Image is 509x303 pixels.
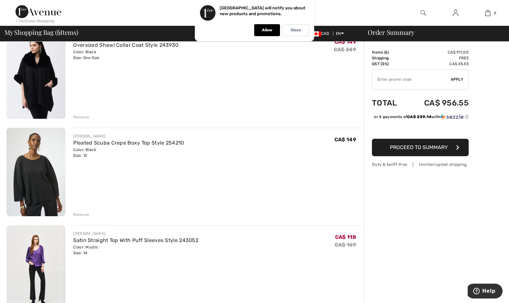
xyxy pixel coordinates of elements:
[472,9,504,17] a: 6
[73,42,178,48] a: Oversized Shawl Collar Coat Style 243930
[5,29,78,35] span: My Shopping Bag ( Items)
[73,140,184,146] a: Pleated Scuba Crepe Boxy Top Style 254210
[385,50,388,55] span: 6
[448,9,464,17] a: Sign In
[334,136,356,143] span: CA$ 149
[407,61,469,67] td: CA$ 45.55
[372,49,407,55] td: Items ( )
[407,92,469,114] td: CA$ 956.55
[372,114,469,122] div: or 4 payments ofCA$ 239.14withSezzle Click to learn more about Sezzle
[15,5,61,18] img: 1ère Avenue
[372,61,407,67] td: GST (5%)
[485,9,491,17] img: My Bag
[374,114,469,120] div: or 4 payments of with
[6,30,65,119] img: Oversized Shawl Collar Coat Style 243930
[421,9,426,17] img: search the website
[372,55,407,61] td: Shipping
[334,39,356,45] span: CA$ 149
[73,49,178,61] div: Color: Black Size: One Size
[372,139,469,156] button: Proceed to Summary
[311,31,332,36] span: CAD
[311,31,321,36] img: Canadian Dollar
[291,28,301,33] p: Close
[440,114,464,120] img: Sezzle
[73,114,89,120] div: Remove
[407,55,469,61] td: Free
[73,133,184,139] div: [PERSON_NAME]
[407,49,469,55] td: CA$ 911.00
[57,27,60,36] span: 6
[335,234,356,240] span: CA$ 118
[453,9,458,17] img: My Info
[73,244,198,256] div: Color: Mystic Size: 14
[372,70,451,89] input: Promo code
[73,231,198,237] div: [PERSON_NAME]
[407,115,432,119] span: CA$ 239.14
[335,242,356,248] s: CA$ 169
[220,5,305,16] p: [GEOGRAPHIC_DATA] will notify you about new products and promotions.
[451,76,464,82] span: Apply
[6,128,65,217] img: Pleated Scuba Crepe Boxy Top Style 254210
[372,122,469,136] iframe: PayPal-paypal
[262,28,272,33] p: Allow
[73,237,198,243] a: Satin Straight Top With Puff Sleeves Style 243052
[372,161,469,167] div: Duty & tariff-free | Uninterrupted shipping
[73,147,184,158] div: Color: Black Size: 12
[372,92,407,114] td: Total
[468,284,503,300] iframe: Opens a widget where you can find more information
[334,46,356,53] s: CA$ 249
[390,144,448,150] span: Proceed to Summary
[15,18,55,24] div: < Continue Shopping
[336,31,344,36] span: EN
[73,212,89,217] div: Remove
[494,10,496,16] span: 6
[360,29,505,35] div: Order Summary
